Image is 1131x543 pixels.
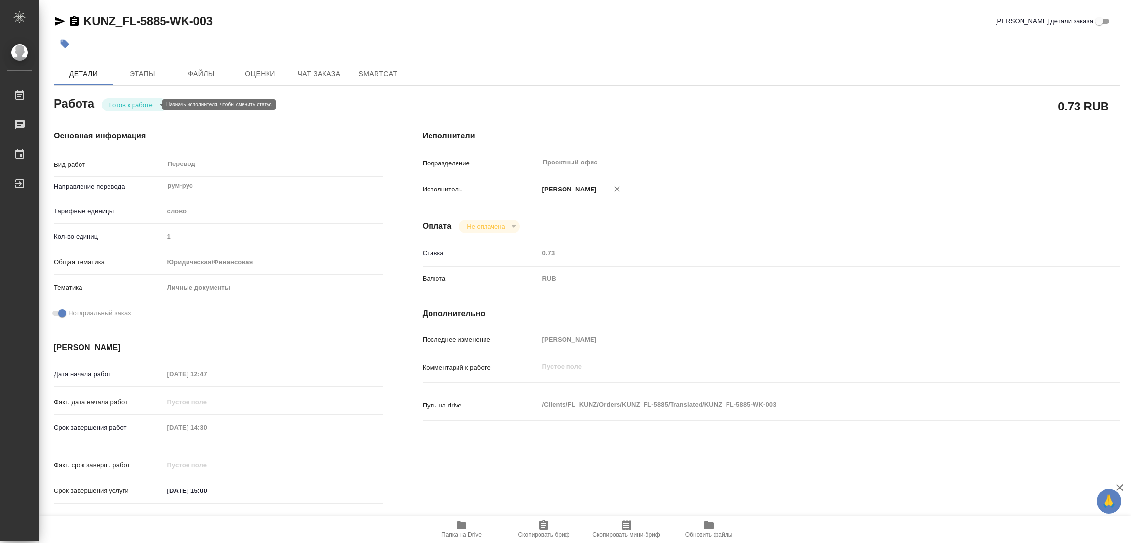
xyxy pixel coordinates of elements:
[237,68,284,80] span: Оценки
[423,185,539,194] p: Исполнитель
[54,33,76,54] button: Добавить тэг
[102,98,167,111] div: Готов к работе
[685,531,733,538] span: Обновить файлы
[119,68,166,80] span: Этапы
[60,68,107,80] span: Детали
[1101,491,1117,512] span: 🙏
[423,335,539,345] p: Последнее изменение
[54,206,164,216] p: Тарифные единицы
[54,461,164,470] p: Факт. срок заверш. работ
[54,257,164,267] p: Общая тематика
[54,130,383,142] h4: Основная информация
[423,220,452,232] h4: Оплата
[54,342,383,353] h4: [PERSON_NAME]
[107,101,156,109] button: Готов к работе
[464,222,508,231] button: Не оплачена
[54,94,94,111] h2: Работа
[1097,489,1121,514] button: 🙏
[54,232,164,242] p: Кол-во единиц
[164,420,250,434] input: Пустое поле
[668,516,750,543] button: Обновить файлы
[164,395,250,409] input: Пустое поле
[164,458,250,472] input: Пустое поле
[592,531,660,538] span: Скопировать мини-бриф
[164,484,250,498] input: ✎ Введи что-нибудь
[606,178,628,200] button: Удалить исполнителя
[68,308,131,318] span: Нотариальный заказ
[423,248,539,258] p: Ставка
[518,531,569,538] span: Скопировать бриф
[54,182,164,191] p: Направление перевода
[423,130,1120,142] h4: Исполнители
[459,220,519,233] div: Готов к работе
[178,68,225,80] span: Файлы
[54,160,164,170] p: Вид работ
[539,271,1062,287] div: RUB
[54,283,164,293] p: Тематика
[423,274,539,284] p: Валюта
[164,367,250,381] input: Пустое поле
[423,308,1120,320] h4: Дополнительно
[996,16,1093,26] span: [PERSON_NAME] детали заказа
[54,397,164,407] p: Факт. дата начала работ
[68,15,80,27] button: Скопировать ссылку
[441,531,482,538] span: Папка на Drive
[539,246,1062,260] input: Пустое поле
[420,516,503,543] button: Папка на Drive
[83,14,213,27] a: KUNZ_FL-5885-WK-003
[503,516,585,543] button: Скопировать бриф
[354,68,402,80] span: SmartCat
[54,369,164,379] p: Дата начала работ
[1058,98,1109,114] h2: 0.73 RUB
[539,185,597,194] p: [PERSON_NAME]
[539,332,1062,347] input: Пустое поле
[54,15,66,27] button: Скопировать ссылку для ЯМессенджера
[54,486,164,496] p: Срок завершения услуги
[423,363,539,373] p: Комментарий к работе
[164,229,383,244] input: Пустое поле
[585,516,668,543] button: Скопировать мини-бриф
[423,159,539,168] p: Подразделение
[296,68,343,80] span: Чат заказа
[164,279,383,296] div: Личные документы
[539,396,1062,413] textarea: /Clients/FL_KUNZ/Orders/KUNZ_FL-5885/Translated/KUNZ_FL-5885-WK-003
[164,203,383,219] div: слово
[164,254,383,271] div: Юридическая/Финансовая
[54,423,164,433] p: Срок завершения работ
[423,401,539,410] p: Путь на drive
